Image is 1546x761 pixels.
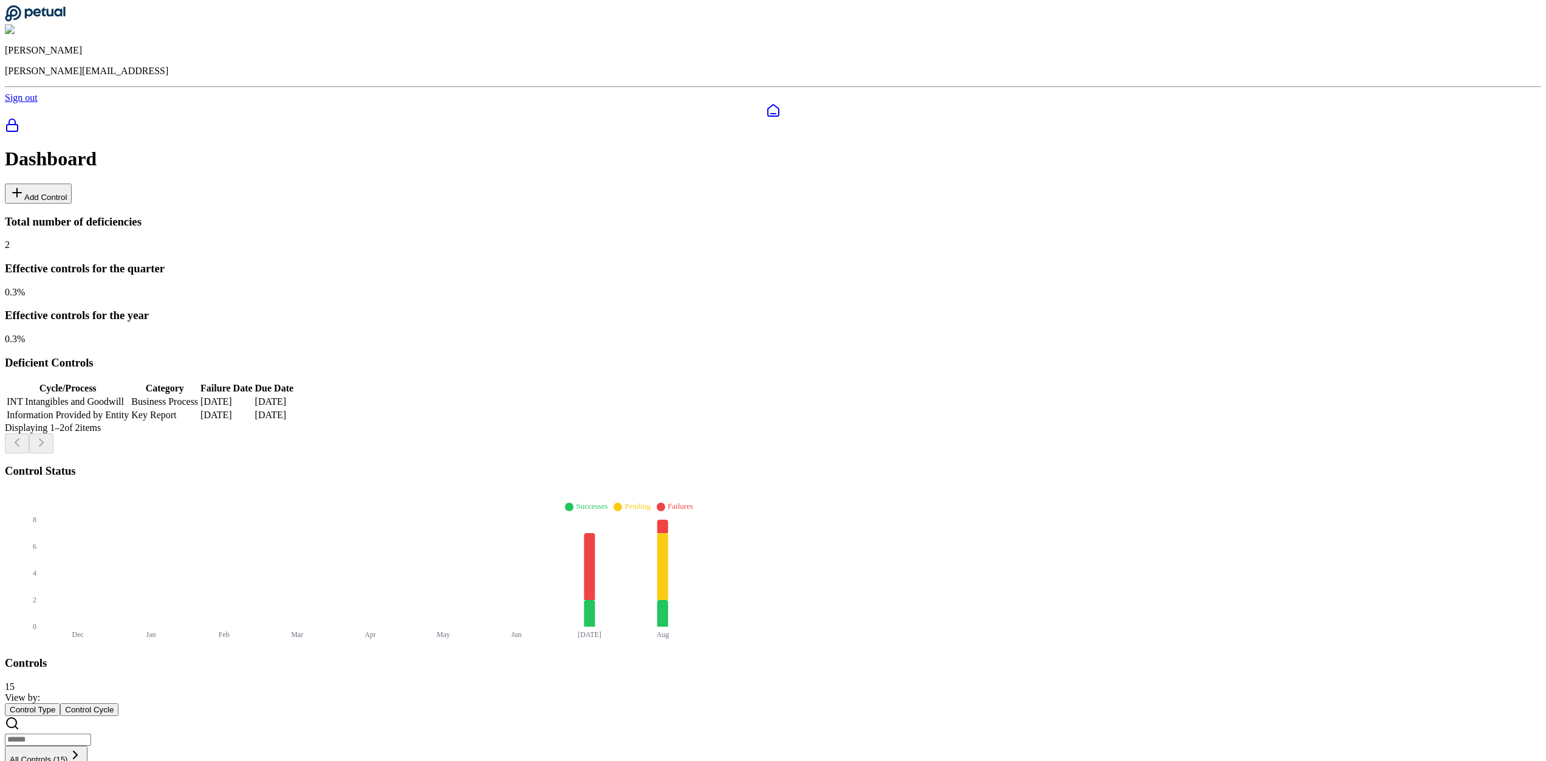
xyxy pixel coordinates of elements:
[131,382,199,394] th: Category
[668,501,693,511] span: Failures
[200,396,253,408] td: [DATE]
[5,287,25,297] span: 0.3 %
[5,656,1541,670] h3: Controls
[5,309,1541,322] h3: Effective controls for the year
[200,409,253,421] td: [DATE]
[5,262,1541,275] h3: Effective controls for the quarter
[578,630,601,639] tspan: [DATE]
[624,501,651,511] span: Pending
[5,148,1541,170] h1: Dashboard
[511,630,522,639] tspan: Jun
[656,630,669,639] tspan: Aug
[5,92,38,103] a: Sign out
[6,409,129,421] td: Information Provided by Entity
[33,569,36,577] tspan: 4
[364,630,376,639] tspan: Apr
[33,515,36,524] tspan: 8
[5,66,1541,77] p: [PERSON_NAME][EMAIL_ADDRESS]
[255,409,295,421] td: [DATE]
[33,622,36,631] tspan: 0
[255,382,295,394] th: Due Date
[5,13,66,24] a: Go to Dashboard
[5,334,25,344] span: 0.3 %
[5,239,10,250] span: 2
[219,630,230,639] tspan: Feb
[5,356,1541,370] h3: Deficient Controls
[60,703,118,716] button: Control Cycle
[5,215,1541,229] h3: Total number of deficiencies
[291,630,303,639] tspan: Mar
[72,630,84,639] tspan: Dec
[131,409,199,421] td: Key Report
[5,464,1541,478] h3: Control Status
[5,681,15,692] span: 15
[146,630,156,639] tspan: Jan
[5,184,72,204] button: Add Control
[200,382,253,394] th: Failure Date
[5,692,40,703] span: View by:
[5,103,1541,118] a: Dashboard
[576,501,607,511] span: Successes
[5,703,60,716] button: Control Type
[437,630,450,639] tspan: May
[5,118,1541,135] a: SOC
[131,396,199,408] td: Business Process
[6,382,129,394] th: Cycle/Process
[255,396,295,408] td: [DATE]
[6,396,129,408] td: INT Intangibles and Goodwill
[5,45,1541,56] p: [PERSON_NAME]
[33,596,36,604] tspan: 2
[5,24,64,35] img: Eliot Walker
[5,422,101,433] span: Displaying 1– 2 of 2 items
[33,542,36,551] tspan: 6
